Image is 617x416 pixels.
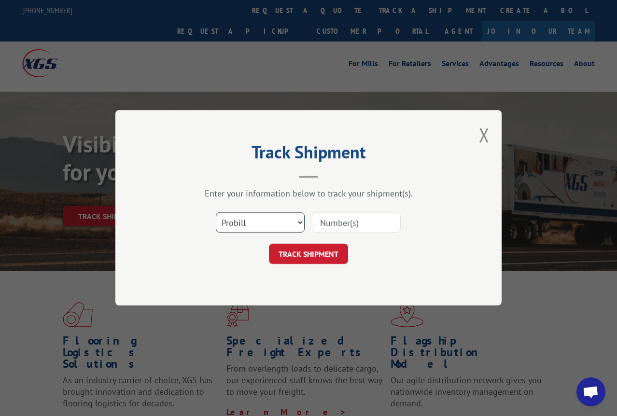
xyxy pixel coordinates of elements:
div: Enter your information below to track your shipment(s). [164,188,453,199]
button: TRACK SHIPMENT [269,244,348,264]
div: Open chat [576,377,605,406]
button: Close modal [479,122,490,148]
input: Number(s) [312,213,401,233]
h2: Track Shipment [164,145,453,164]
